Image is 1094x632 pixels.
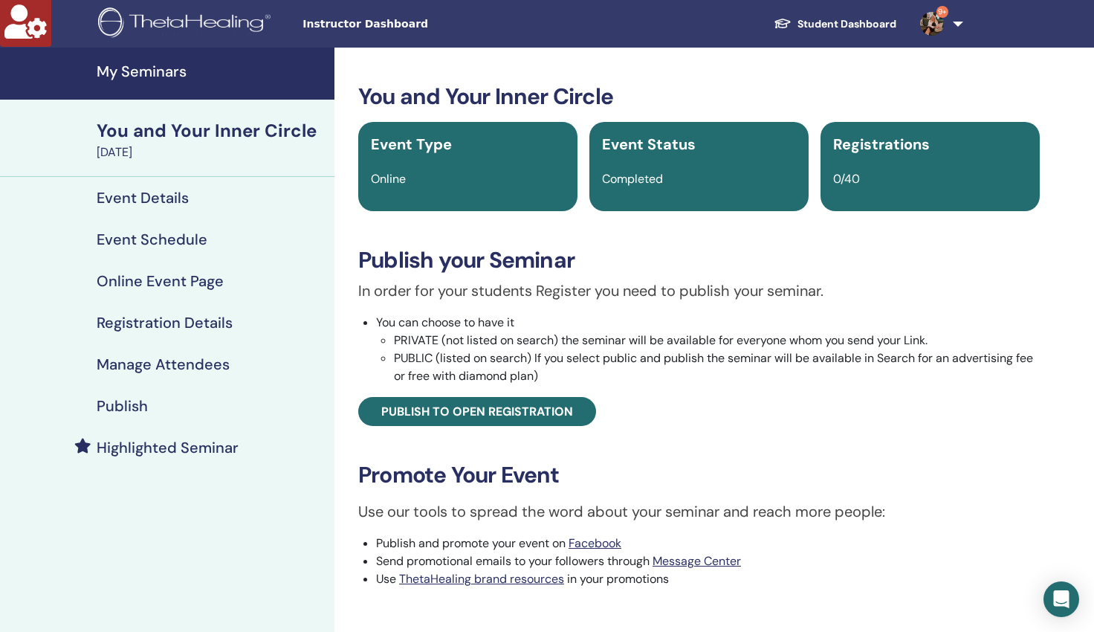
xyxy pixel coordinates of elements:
a: Message Center [653,553,741,569]
li: PUBLIC (listed on search) If you select public and publish the seminar will be available in Searc... [394,349,1040,385]
h4: Registration Details [97,314,233,332]
span: Completed [602,171,663,187]
img: logo.png [98,7,276,41]
span: Event Type [371,135,452,154]
span: Instructor Dashboard [302,16,525,32]
a: ThetaHealing brand resources [399,571,564,587]
div: Open Intercom Messenger [1043,581,1079,617]
h4: Manage Attendees [97,355,230,373]
a: Publish to open registration [358,397,596,426]
h3: Promote Your Event [358,462,1040,488]
li: Use in your promotions [376,570,1040,588]
h4: Event Details [97,189,189,207]
span: 0/40 [833,171,860,187]
a: You and Your Inner Circle[DATE] [88,118,334,161]
li: Publish and promote your event on [376,535,1040,552]
img: graduation-cap-white.svg [774,17,792,30]
h4: Highlighted Seminar [97,439,239,457]
p: Use our tools to spread the word about your seminar and reach more people: [358,500,1040,523]
img: default.jpg [920,12,944,36]
span: Event Status [602,135,696,154]
span: 9+ [936,6,948,18]
span: Registrations [833,135,930,154]
div: You and Your Inner Circle [97,118,326,144]
h3: You and Your Inner Circle [358,83,1040,110]
p: In order for your students Register you need to publish your seminar. [358,280,1040,302]
li: Send promotional emails to your followers through [376,552,1040,570]
h4: My Seminars [97,62,326,80]
div: [DATE] [97,144,326,161]
h4: Event Schedule [97,230,207,248]
h3: Publish your Seminar [358,247,1040,274]
span: Publish to open registration [381,404,573,419]
h4: Publish [97,397,148,415]
a: Facebook [569,535,621,551]
li: PRIVATE (not listed on search) the seminar will be available for everyone whom you send your Link. [394,332,1040,349]
span: Online [371,171,406,187]
a: Student Dashboard [762,10,908,38]
li: You can choose to have it [376,314,1040,385]
h4: Online Event Page [97,272,224,290]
